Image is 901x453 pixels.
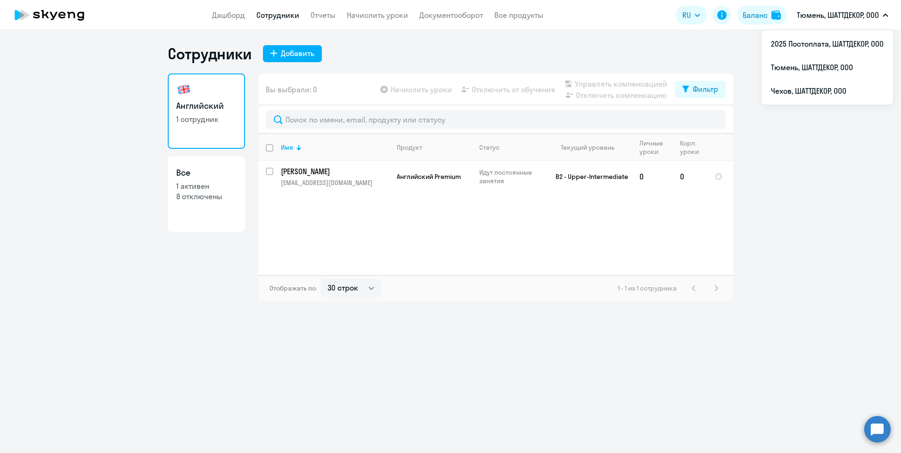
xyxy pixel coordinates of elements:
[639,139,663,156] div: Личные уроки
[479,143,500,152] div: Статус
[771,10,781,20] img: balance
[397,143,422,152] div: Продукт
[552,143,631,152] div: Текущий уровень
[176,167,237,179] h3: Все
[680,139,699,156] div: Корп. уроки
[281,166,389,177] a: [PERSON_NAME]
[632,161,672,192] td: 0
[281,143,293,152] div: Имя
[281,166,387,177] p: [PERSON_NAME]
[168,44,252,63] h1: Сотрудники
[737,6,786,24] button: Балансbalance
[494,10,543,20] a: Все продукты
[263,45,322,62] button: Добавить
[168,156,245,232] a: Все1 активен8 отключены
[680,139,706,156] div: Корп. уроки
[797,9,879,21] p: Тюмень, ШАТТДЕКОР, ООО
[212,10,245,20] a: Дашборд
[397,143,471,152] div: Продукт
[676,6,707,24] button: RU
[639,139,672,156] div: Личные уроки
[544,161,632,192] td: B2 - Upper-Intermediate
[256,10,299,20] a: Сотрудники
[176,114,237,124] p: 1 сотрудник
[281,178,389,187] p: [EMAIL_ADDRESS][DOMAIN_NAME]
[266,84,317,95] span: Вы выбрали: 0
[176,100,237,112] h3: Английский
[693,83,718,95] div: Фильтр
[675,81,726,98] button: Фильтр
[762,30,893,105] ul: RU
[176,191,237,202] p: 8 отключены
[792,4,893,26] button: Тюмень, ШАТТДЕКОР, ООО
[270,284,317,292] span: Отображать по:
[672,161,707,192] td: 0
[479,143,544,152] div: Статус
[397,172,461,181] span: Английский Premium
[281,143,389,152] div: Имя
[266,110,726,129] input: Поиск по имени, email, продукту или статусу
[347,10,408,20] a: Начислить уроки
[561,143,614,152] div: Текущий уровень
[618,284,677,292] span: 1 - 1 из 1 сотрудника
[743,9,768,21] div: Баланс
[176,82,191,97] img: english
[281,48,314,59] div: Добавить
[311,10,336,20] a: Отчеты
[176,181,237,191] p: 1 активен
[419,10,483,20] a: Документооборот
[682,9,691,21] span: RU
[479,168,544,185] p: Идут постоянные занятия
[168,73,245,149] a: Английский1 сотрудник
